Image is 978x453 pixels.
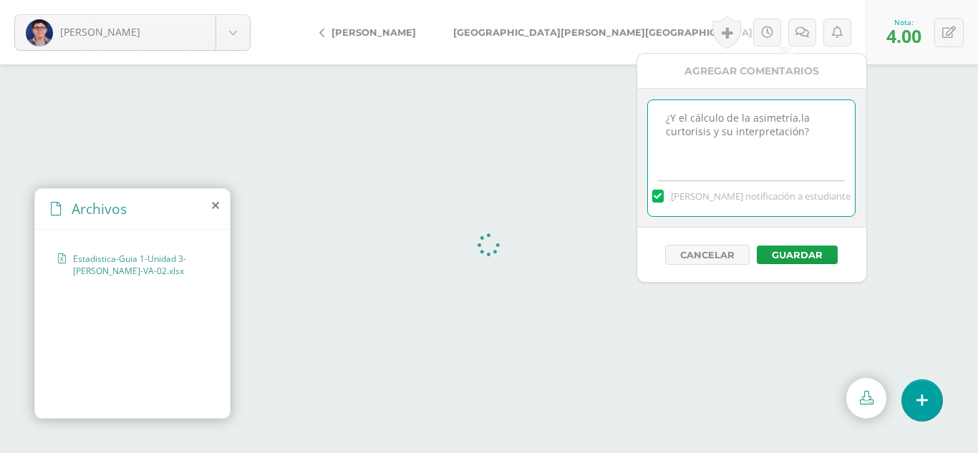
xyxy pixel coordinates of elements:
span: [GEOGRAPHIC_DATA][PERSON_NAME][GEOGRAPHIC_DATA] [453,26,752,38]
button: Guardar [757,245,838,264]
img: 2483ba4a096cfac72619d35c06959e13.png [26,19,53,47]
span: Estadistica-Guia 1-Unidad 3-[PERSON_NAME]-VA-02.xlsx [73,253,200,277]
span: 4.00 [886,24,921,48]
span: Archivos [72,199,127,218]
span: [PERSON_NAME] [331,26,416,38]
button: Cancelar [665,245,750,265]
i: close [212,200,219,211]
a: [PERSON_NAME] [308,15,435,49]
a: [GEOGRAPHIC_DATA][PERSON_NAME][GEOGRAPHIC_DATA] [435,15,776,49]
span: [PERSON_NAME] [60,25,140,39]
div: Agregar Comentarios [637,54,866,89]
div: Nota: [886,17,921,27]
span: [PERSON_NAME] notificación a estudiante [671,190,851,203]
a: [PERSON_NAME] [15,15,250,50]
